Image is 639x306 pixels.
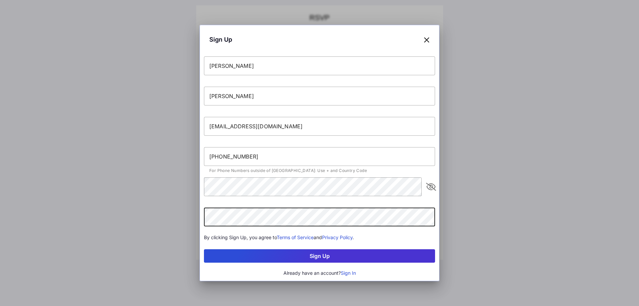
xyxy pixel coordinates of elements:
[204,147,435,166] input: Phone Number
[322,234,353,240] a: Privacy Policy
[204,269,435,277] div: Already have an account?
[277,234,314,240] a: Terms of Service
[204,117,435,136] input: Email
[427,183,435,191] i: appended action
[209,168,367,173] span: For Phone Numbers outside of [GEOGRAPHIC_DATA]: Use + and Country Code
[204,234,435,241] div: By clicking Sign Up, you agree to and .
[204,249,435,263] button: Sign Up
[209,35,232,44] span: Sign Up
[341,269,356,277] button: Sign In
[204,87,435,105] input: Last Name
[204,56,435,75] input: First Name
